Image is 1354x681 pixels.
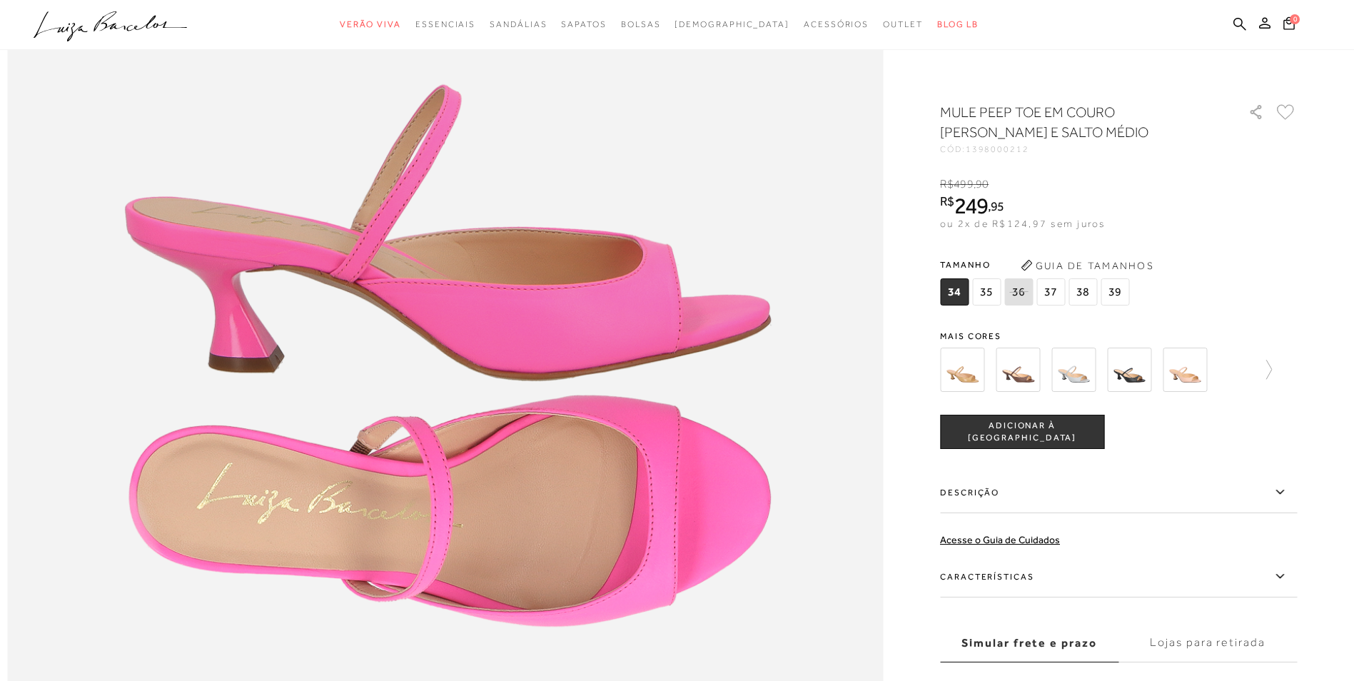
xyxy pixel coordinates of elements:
[937,19,979,29] span: BLOG LB
[974,178,989,191] i: ,
[988,200,1004,213] i: ,
[1118,624,1297,662] label: Lojas para retirada
[940,415,1104,449] button: ADICIONAR À [GEOGRAPHIC_DATA]
[1101,278,1129,306] span: 39
[804,19,869,29] span: Acessórios
[940,534,1060,545] a: Acesse o Guia de Cuidados
[940,624,1118,662] label: Simular frete e prazo
[940,195,954,208] i: R$
[1036,278,1065,306] span: 37
[996,348,1040,392] img: MULE PEEP TOE EM COURO CAFÉ E SALTO MÉDIO
[1107,348,1151,392] img: MULE PEEP TOE EM COURO PRETO E SALTO MÉDIO
[490,19,547,29] span: Sandálias
[940,145,1226,153] div: CÓD:
[561,19,606,29] span: Sapatos
[954,178,973,191] span: 499
[675,11,789,38] a: noSubCategoriesText
[1290,14,1300,24] span: 0
[937,11,979,38] a: BLOG LB
[415,11,475,38] a: categoryNavScreenReaderText
[1016,254,1158,277] button: Guia de Tamanhos
[804,11,869,38] a: categoryNavScreenReaderText
[954,193,988,218] span: 249
[940,218,1105,229] span: ou 2x de R$124,97 sem juros
[415,19,475,29] span: Essenciais
[621,19,661,29] span: Bolsas
[940,102,1208,142] h1: MULE PEEP TOE EM COURO [PERSON_NAME] E SALTO MÉDIO
[940,556,1297,597] label: Características
[941,420,1103,445] span: ADICIONAR À [GEOGRAPHIC_DATA]
[976,178,989,191] span: 90
[940,348,984,392] img: MULE PEEP TOE EM COURO AREIA E SALTO MÉDIO
[1068,278,1097,306] span: 38
[340,11,401,38] a: categoryNavScreenReaderText
[940,332,1297,340] span: Mais cores
[340,19,401,29] span: Verão Viva
[940,178,954,191] i: R$
[883,19,923,29] span: Outlet
[940,472,1297,513] label: Descrição
[561,11,606,38] a: categoryNavScreenReaderText
[940,278,969,306] span: 34
[972,278,1001,306] span: 35
[490,11,547,38] a: categoryNavScreenReaderText
[675,19,789,29] span: [DEMOGRAPHIC_DATA]
[621,11,661,38] a: categoryNavScreenReaderText
[1004,278,1033,306] span: 36
[991,198,1004,213] span: 95
[940,254,1133,276] span: Tamanho
[1279,16,1299,35] button: 0
[883,11,923,38] a: categoryNavScreenReaderText
[966,144,1029,154] span: 1398000212
[1163,348,1207,392] img: MULE PEEP TOE EM COURO ROSA CASHMERE E SALTO MÉDIO
[1051,348,1096,392] img: MULE PEEP TOE EM COURO CINZA ESTANHO E SALTO MÉDIO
